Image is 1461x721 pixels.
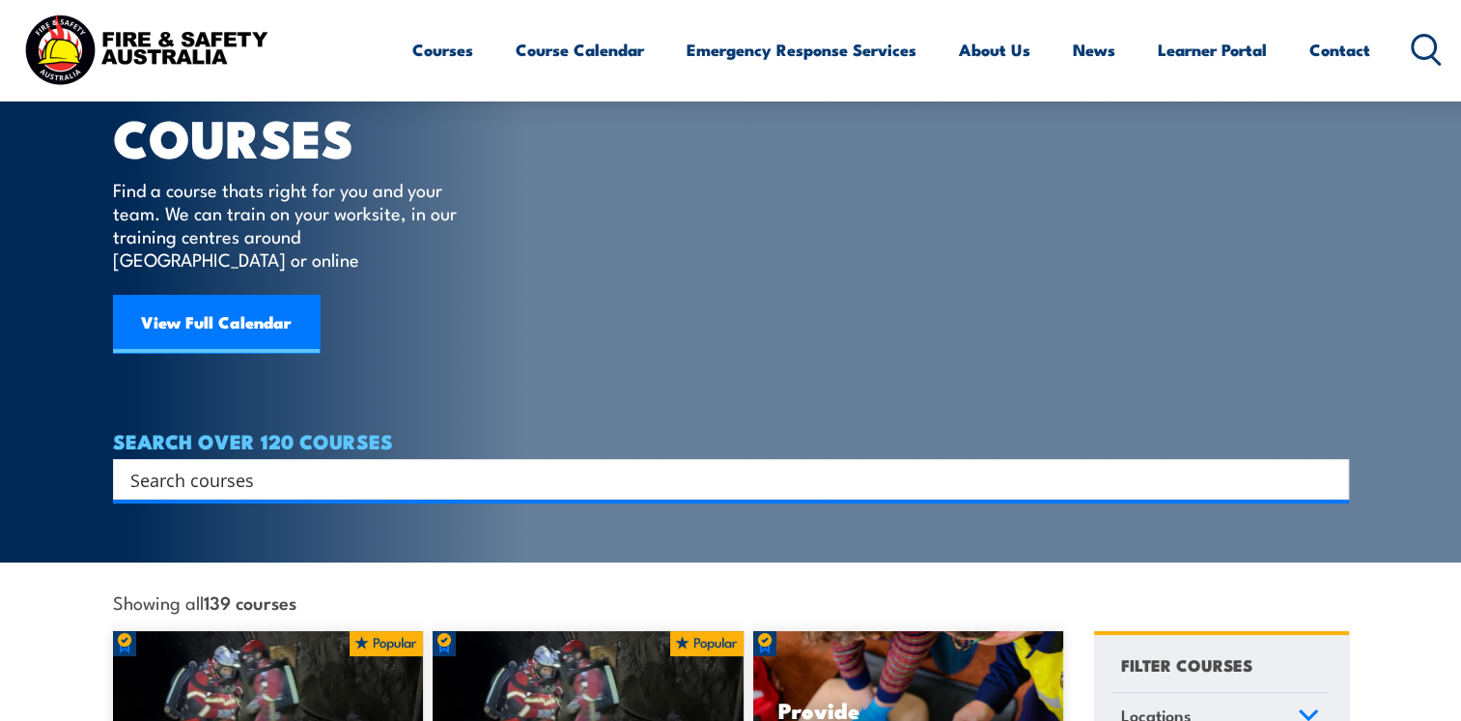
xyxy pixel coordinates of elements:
a: View Full Calendar [113,295,320,353]
input: Search input [130,465,1306,494]
a: Course Calendar [516,24,644,75]
a: Emergency Response Services [687,24,916,75]
a: Learner Portal [1158,24,1267,75]
strong: 139 courses [204,589,296,615]
form: Search form [134,466,1310,493]
p: Find a course thats right for you and your team. We can train on your worksite, in our training c... [113,178,465,271]
span: Showing all [113,591,296,612]
a: About Us [959,24,1030,75]
h4: FILTER COURSES [1121,651,1252,678]
h1: COURSES [113,114,485,159]
a: News [1073,24,1115,75]
button: Search magnifier button [1315,466,1342,493]
h4: SEARCH OVER 120 COURSES [113,430,1349,451]
a: Contact [1309,24,1370,75]
a: Courses [412,24,473,75]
